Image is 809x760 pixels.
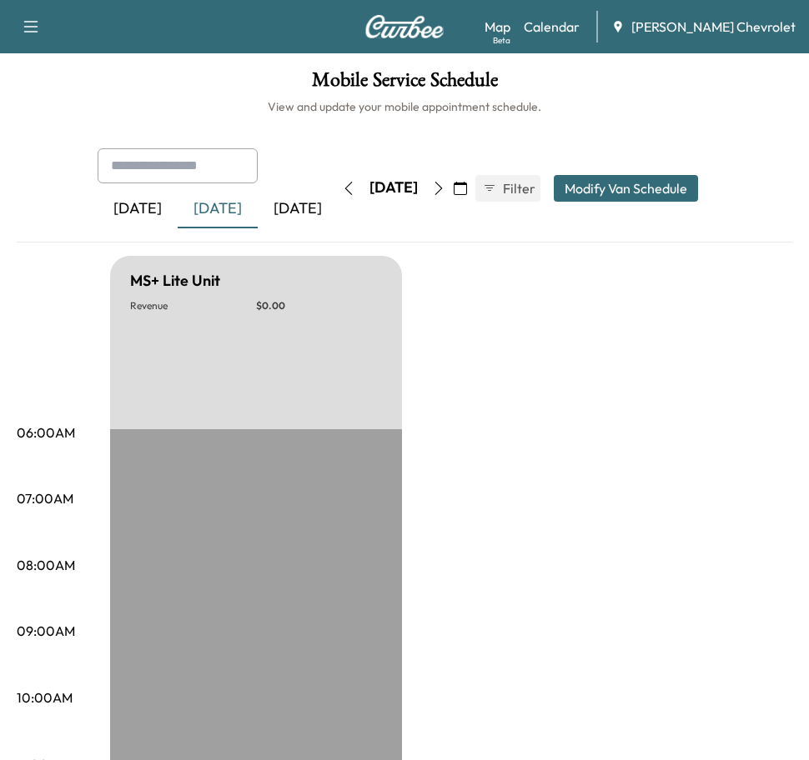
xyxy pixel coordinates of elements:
a: Calendar [524,17,580,37]
p: 10:00AM [17,687,73,707]
div: [DATE] [258,190,338,228]
p: 08:00AM [17,555,75,575]
h1: Mobile Service Schedule [17,70,792,98]
span: Filter [503,178,533,198]
button: Filter [475,175,540,202]
button: Modify Van Schedule [554,175,698,202]
p: 06:00AM [17,422,75,442]
div: [DATE] [98,190,178,228]
span: [PERSON_NAME] Chevrolet [631,17,796,37]
div: [DATE] [178,190,258,228]
img: Curbee Logo [364,15,445,38]
p: Revenue [130,299,256,312]
p: $ 0.00 [256,299,382,312]
p: 09:00AM [17,621,75,641]
h5: MS+ Lite Unit [130,269,220,292]
p: 07:00AM [17,488,73,508]
h6: View and update your mobile appointment schedule. [17,98,792,115]
div: [DATE] [369,177,418,198]
div: Beta [493,34,510,47]
a: MapBeta [485,17,510,37]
